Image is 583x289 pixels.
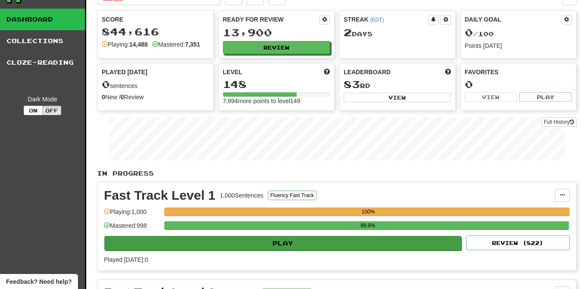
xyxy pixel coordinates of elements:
div: 100% [167,207,570,216]
strong: 7,351 [185,41,200,48]
span: / 100 [465,30,494,38]
span: 0 [102,78,110,90]
span: Leaderboard [344,68,391,76]
span: 2 [344,26,352,38]
a: Full History [541,117,577,127]
button: Review (822) [466,236,570,250]
span: 83 [344,78,360,90]
div: Daily Goal [465,15,562,25]
button: On [24,106,43,115]
div: Dark Mode [6,95,78,104]
div: Favorites [465,68,572,76]
strong: 14,488 [129,41,148,48]
span: Played [DATE] [102,68,147,76]
span: Played [DATE]: 0 [104,256,148,263]
strong: 0 [102,94,105,101]
div: Playing: [102,40,148,49]
div: 99.8% [167,221,569,230]
div: 844,616 [102,26,209,37]
span: This week in points, UTC [445,68,451,76]
button: Play [104,236,461,251]
div: 7,994 more points to level 149 [223,97,330,105]
div: New / Review [102,93,209,101]
div: Mastered: 998 [104,221,160,236]
div: Ready for Review [223,15,320,24]
button: Fluency Fast Track [268,191,317,200]
div: Day s [344,27,451,38]
div: 1,000 Sentences [220,191,263,200]
button: View [465,92,517,102]
div: Mastered: [152,40,200,49]
a: (EDT) [370,17,384,23]
div: rd [344,79,451,90]
button: Play [519,92,572,102]
strong: 0 [121,94,124,101]
div: Points [DATE] [465,41,572,50]
div: Score [102,15,209,24]
p: In Progress [97,169,577,178]
span: 0 [465,26,473,38]
button: Off [42,106,61,115]
span: Score more points to level up [324,68,330,76]
div: Playing: 1,000 [104,207,160,222]
button: Review [223,41,330,54]
div: sentences [102,79,209,90]
div: Fast Track Level 1 [104,189,216,202]
div: 13,900 [223,27,330,38]
span: Open feedback widget [6,277,72,286]
button: View [344,93,451,102]
span: Level [223,68,242,76]
div: Streak [344,15,428,24]
div: 148 [223,79,330,90]
div: 0 [465,79,572,90]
